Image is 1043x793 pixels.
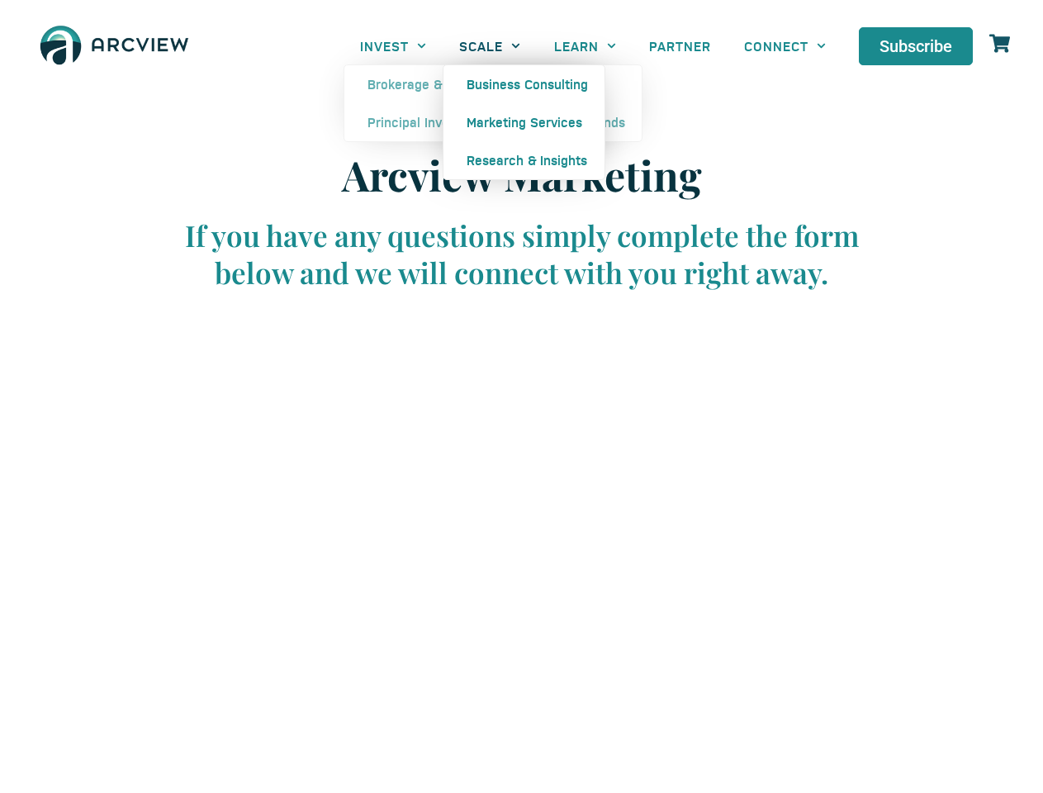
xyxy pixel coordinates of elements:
[443,27,537,64] a: SCALE
[443,103,604,141] a: Marketing Services
[443,141,604,179] a: Research & Insights
[167,216,877,292] div: If you have any questions simply complete the form below and we will connect with you right away.
[344,27,443,64] a: INVEST
[344,103,642,141] a: Principal Investment Opportunities / Funds
[879,38,952,55] span: Subscribe
[167,150,877,200] h2: Arcview Marketing
[538,27,633,64] a: LEARN
[728,27,842,64] a: CONNECT
[344,27,842,64] nav: Menu
[443,64,605,180] ul: SCALE
[33,17,196,76] img: The Arcview Group
[443,65,604,103] a: Business Consulting
[344,65,642,103] a: Brokerage & Advisory Services
[633,27,728,64] a: PARTNER
[344,64,642,142] ul: INVEST
[859,27,973,65] a: Subscribe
